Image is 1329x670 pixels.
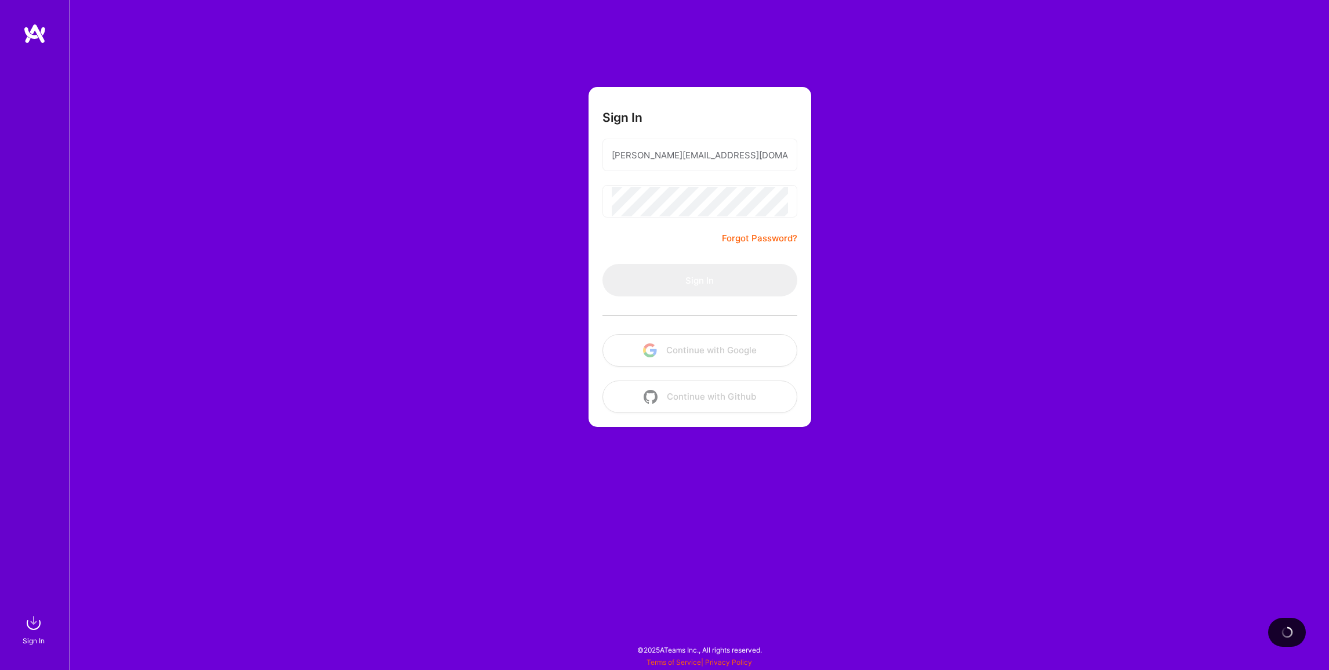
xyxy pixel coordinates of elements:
h3: Sign In [602,110,642,125]
img: logo [23,23,46,44]
a: Forgot Password? [722,231,797,245]
button: Continue with Google [602,334,797,367]
div: Sign In [23,635,45,647]
button: Sign In [602,264,797,296]
span: | [647,658,752,667]
img: icon [643,343,657,357]
img: sign in [22,611,45,635]
img: loading [1279,624,1295,640]
div: © 2025 ATeams Inc., All rights reserved. [70,635,1329,664]
input: Email... [612,140,788,170]
img: icon [644,390,658,404]
a: sign inSign In [24,611,45,647]
a: Privacy Policy [705,658,752,667]
button: Continue with Github [602,381,797,413]
a: Terms of Service [647,658,701,667]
